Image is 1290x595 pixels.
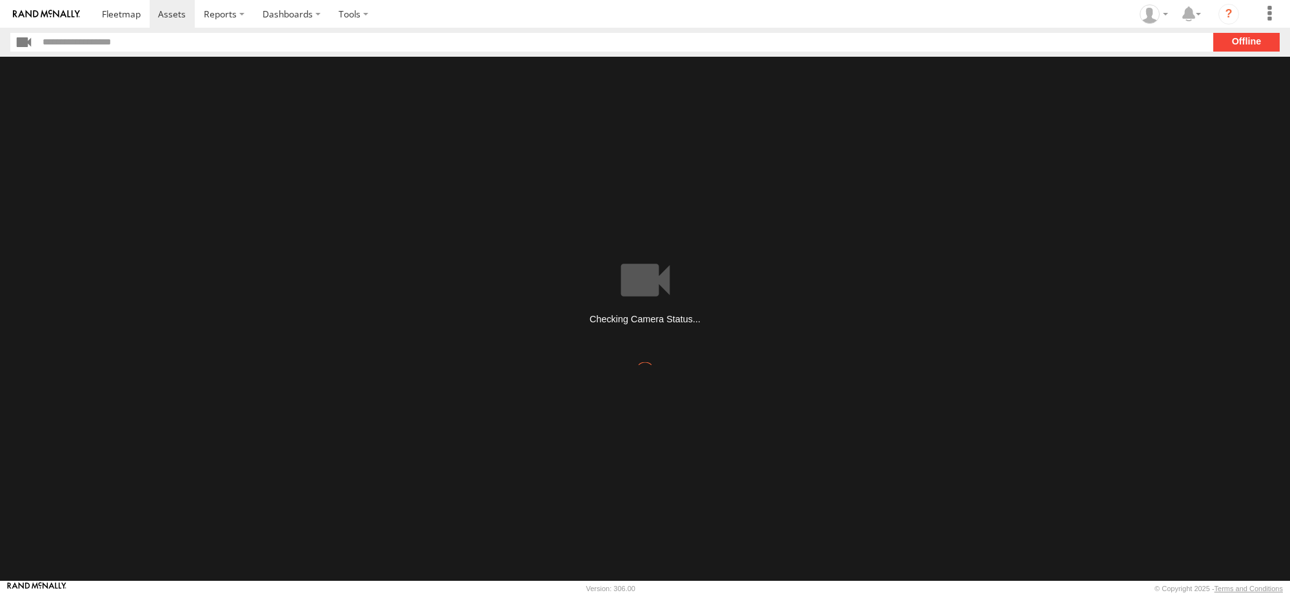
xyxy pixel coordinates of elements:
a: Terms and Conditions [1215,585,1283,592]
div: Version: 306.00 [586,585,635,592]
div: Nick King [1135,5,1173,24]
div: © Copyright 2025 - [1155,585,1283,592]
img: rand-logo.svg [13,10,80,19]
a: Visit our Website [7,582,66,595]
i: ? [1218,4,1239,24]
